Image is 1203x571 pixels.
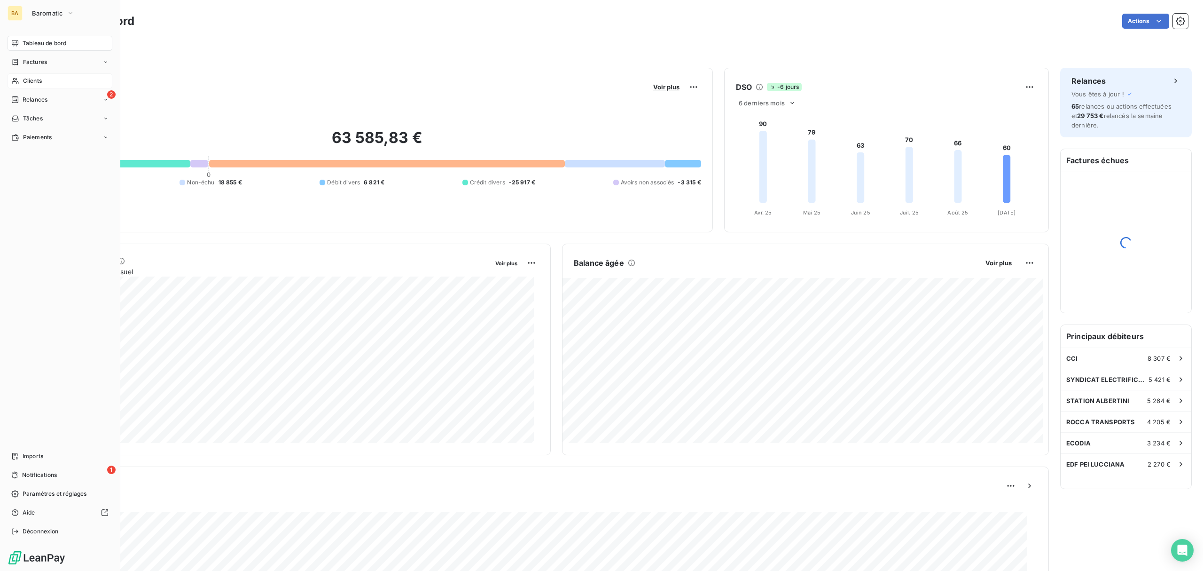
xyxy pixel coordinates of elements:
button: Actions [1122,14,1169,29]
span: SYNDICAT ELECTRIFICATION [1066,376,1148,383]
span: 2 [107,90,116,99]
div: BA [8,6,23,21]
span: 29 753 € [1077,112,1103,119]
span: 6 821 € [364,178,384,187]
span: STATION ALBERTINI [1066,397,1130,404]
tspan: [DATE] [998,209,1016,216]
span: Voir plus [495,260,517,267]
tspan: Août 25 [947,209,968,216]
span: 1 [107,466,116,474]
span: Aide [23,508,35,517]
span: Avoirs non associés [621,178,674,187]
tspan: Juil. 25 [899,209,918,216]
span: 2 270 € [1148,460,1171,468]
span: Chiffre d'affaires mensuel [53,267,489,277]
span: Clients [23,77,42,85]
span: ECODIA [1066,439,1091,447]
span: -6 jours [767,83,802,91]
span: Imports [23,452,43,460]
span: 5 421 € [1148,376,1171,383]
h6: Factures échues [1061,149,1191,172]
span: 65 [1071,103,1079,110]
span: 18 855 € [219,178,242,187]
span: Déconnexion [23,527,59,536]
span: 8 307 € [1148,355,1171,362]
span: 5 264 € [1147,397,1171,404]
button: Voir plus [492,259,520,267]
span: Tableau de bord [23,39,66,48]
h6: DSO [736,81,752,93]
h2: 63 585,83 € [53,128,701,157]
span: Crédit divers [470,178,505,187]
h6: Balance âgée [574,257,624,269]
span: -3 315 € [678,178,701,187]
span: Paramètres et réglages [23,490,86,498]
span: Voir plus [985,259,1012,267]
span: Voir plus [653,83,680,91]
span: Paiements [23,133,52,142]
span: Relances [23,95,47,104]
h6: Relances [1071,75,1106,87]
img: Logo LeanPay [8,550,66,565]
button: Voir plus [650,83,682,91]
span: EDF PEI LUCCIANA [1066,460,1125,468]
span: Débit divers [327,178,360,187]
div: Open Intercom Messenger [1171,539,1194,562]
tspan: Juin 25 [851,209,870,216]
tspan: Avr. 25 [754,209,772,216]
tspan: Mai 25 [803,209,820,216]
a: Aide [8,505,112,520]
span: 4 205 € [1147,418,1171,426]
span: Baromatic [32,9,63,17]
span: Vous êtes à jour ! [1071,90,1124,98]
span: Tâches [23,114,43,123]
span: Notifications [22,471,57,479]
span: 0 [207,171,211,178]
span: CCI [1066,355,1078,362]
span: 6 derniers mois [739,99,785,107]
button: Voir plus [983,259,1015,267]
span: -25 917 € [509,178,535,187]
span: ROCCA TRANSPORTS [1066,418,1135,426]
span: 3 234 € [1147,439,1171,447]
h6: Principaux débiteurs [1061,325,1191,348]
span: relances ou actions effectuées et relancés la semaine dernière. [1071,103,1172,129]
span: Factures [23,58,47,66]
span: Non-échu [187,178,214,187]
